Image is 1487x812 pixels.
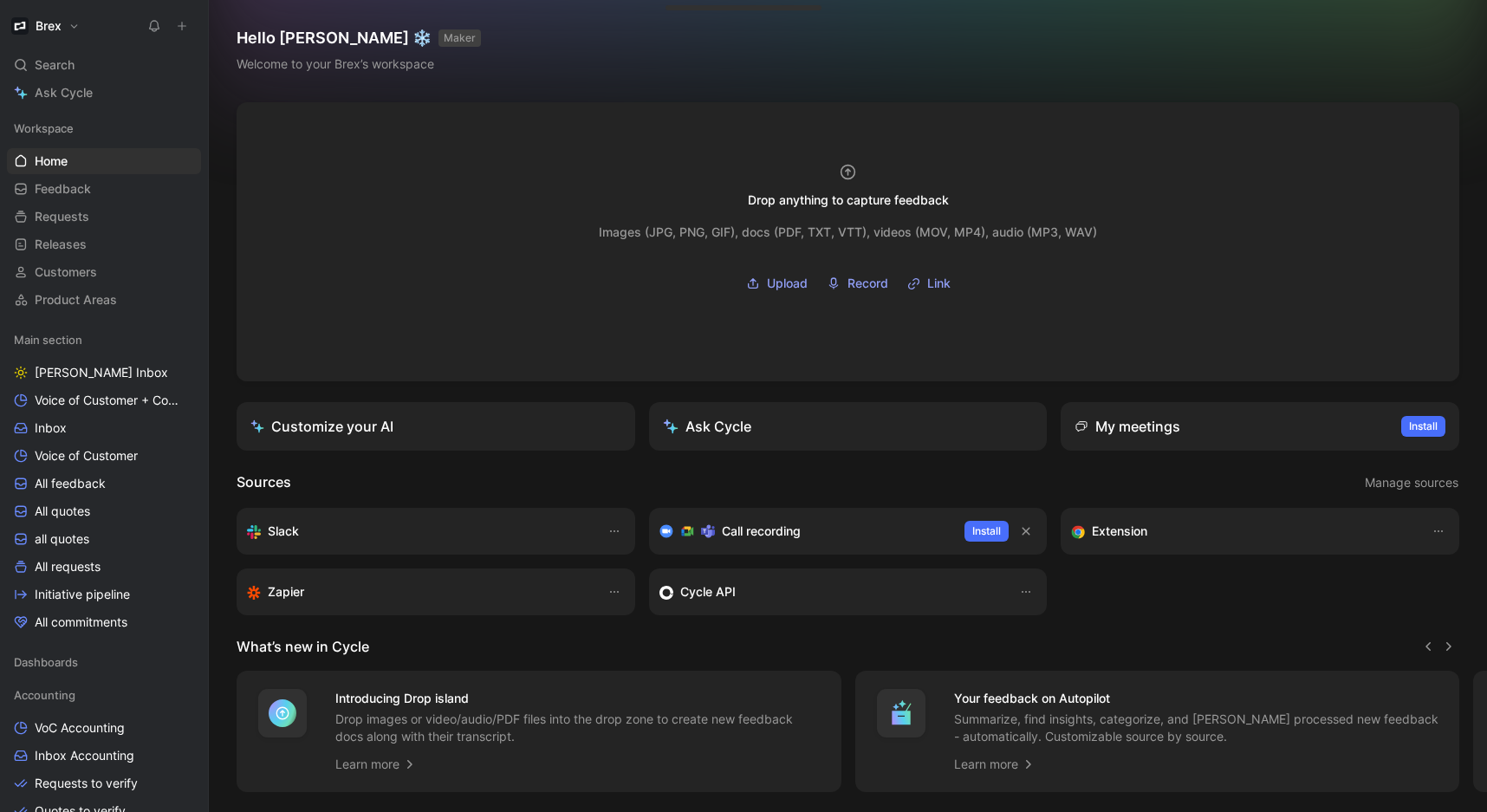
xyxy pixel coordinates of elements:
a: Ask Cycle [7,80,201,106]
span: VoC Accounting [35,719,125,737]
span: Requests [35,208,89,225]
button: Install [964,521,1009,542]
div: Dashboards [7,649,201,680]
span: [PERSON_NAME] Inbox [35,364,168,381]
button: View actions [177,747,194,764]
span: All feedback [35,475,106,492]
a: Feedback [7,176,201,202]
span: Install [972,523,1001,540]
button: Install [1401,416,1445,437]
h2: Sources [237,471,291,494]
span: Inbox [35,419,67,437]
div: Drop anything here to capture feedback [677,1,757,8]
a: Inbox [7,415,201,441]
span: All commitments [35,614,127,631]
div: Record & transcribe meetings from Zoom, Meet & Teams. [659,521,951,542]
span: All requests [35,558,101,575]
a: Learn more [335,754,417,775]
span: Main section [14,331,82,348]
button: View actions [177,447,194,464]
div: Images (JPG, PNG, GIF), docs (PDF, TXT, VTT), videos (MOV, MP4), audio (MP3, WAV) [599,222,1097,243]
a: [PERSON_NAME] Inbox [7,360,201,386]
button: Ask Cycle [649,402,1048,451]
span: Product Areas [35,291,117,309]
button: View actions [177,530,194,548]
button: View actions [177,419,194,437]
div: Search [7,52,201,78]
div: Main section[PERSON_NAME] InboxVoice of Customer + Commercial NRR FeedbackInboxVoice of CustomerA... [7,327,201,635]
div: Main section [7,327,201,353]
span: Link [927,273,951,294]
button: MAKER [438,29,481,47]
button: Upload [740,270,814,296]
p: Drop images or video/audio/PDF files into the drop zone to create new feedback docs along with th... [335,711,821,745]
button: View actions [177,775,194,792]
div: Accounting [7,682,201,708]
h3: Slack [268,521,299,542]
h3: Call recording [722,521,801,542]
p: Summarize, find insights, categorize, and [PERSON_NAME] processed new feedback - automatically. C... [954,711,1439,745]
span: All quotes [35,503,90,520]
span: Workspace [14,120,74,137]
span: Feedback [35,180,91,198]
a: all quotes [7,526,201,552]
button: Link [901,270,957,296]
div: Sync your customers, send feedback and get updates in Slack [247,521,590,542]
h1: Hello [PERSON_NAME] ❄️ [237,28,481,49]
span: Initiative pipeline [35,586,130,603]
a: Customers [7,259,201,285]
span: Upload [767,273,808,294]
button: View actions [177,719,194,737]
div: Customize your AI [250,416,393,437]
a: Product Areas [7,287,201,313]
span: Manage sources [1365,472,1458,493]
div: Docs, images, videos, audio files, links & more [677,9,757,15]
button: View actions [177,558,194,575]
button: View actions [177,475,194,492]
button: Record [821,270,894,296]
button: BrexBrex [7,14,84,38]
a: Requests [7,204,201,230]
div: Ask Cycle [663,416,751,437]
span: Voice of Customer + Commercial NRR Feedback [35,392,185,409]
span: Search [35,55,75,75]
a: VoC Accounting [7,715,201,741]
a: Voice of Customer + Commercial NRR Feedback [7,387,201,413]
a: Learn more [954,754,1036,775]
img: Brex [11,17,29,35]
span: Home [35,153,68,170]
a: Inbox Accounting [7,743,201,769]
div: Drop anything to capture feedback [748,190,949,211]
span: Install [1409,418,1438,435]
button: View actions [177,614,194,631]
h4: Introducing Drop island [335,688,821,709]
a: All quotes [7,498,201,524]
button: View actions [177,364,194,381]
a: Home [7,148,201,174]
h3: Zapier [268,581,304,602]
span: Dashboards [14,653,78,671]
button: View actions [185,392,202,409]
a: All requests [7,554,201,580]
a: All commitments [7,609,201,635]
span: Inbox Accounting [35,747,134,764]
div: Capture feedback from thousands of sources with Zapier (survey results, recordings, sheets, etc). [247,581,590,602]
h3: Cycle API [680,581,736,602]
h3: Extension [1092,521,1147,542]
span: Requests to verify [35,775,138,792]
h1: Brex [36,18,62,34]
a: All feedback [7,471,201,497]
a: Releases [7,231,201,257]
div: My meetings [1075,416,1180,437]
button: View actions [177,503,194,520]
span: Accounting [14,686,75,704]
a: Requests to verify [7,770,201,796]
div: Workspace [7,115,201,141]
div: Capture feedback from anywhere on the web [1071,521,1414,542]
div: Dashboards [7,649,201,675]
span: all quotes [35,530,89,548]
h4: Your feedback on Autopilot [954,688,1439,709]
a: Customize your AI [237,402,635,451]
a: Initiative pipeline [7,581,201,607]
span: Ask Cycle [35,82,93,103]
